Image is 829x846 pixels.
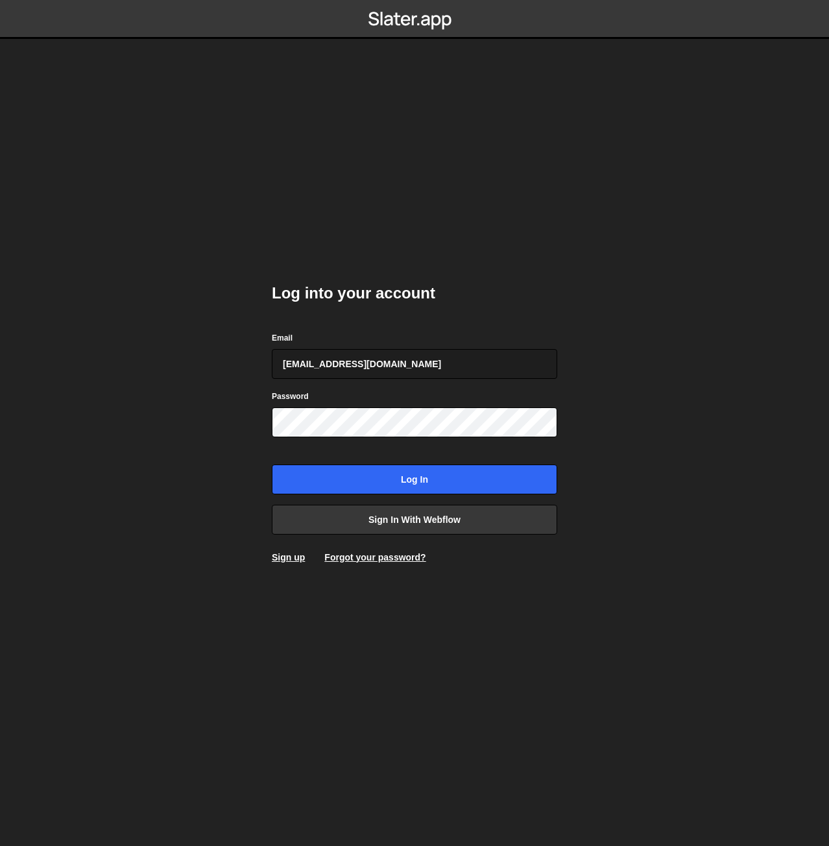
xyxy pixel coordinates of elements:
[272,505,557,535] a: Sign in with Webflow
[272,283,557,304] h2: Log into your account
[272,390,309,403] label: Password
[272,332,293,344] label: Email
[272,552,305,562] a: Sign up
[272,465,557,494] input: Log in
[324,552,426,562] a: Forgot your password?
